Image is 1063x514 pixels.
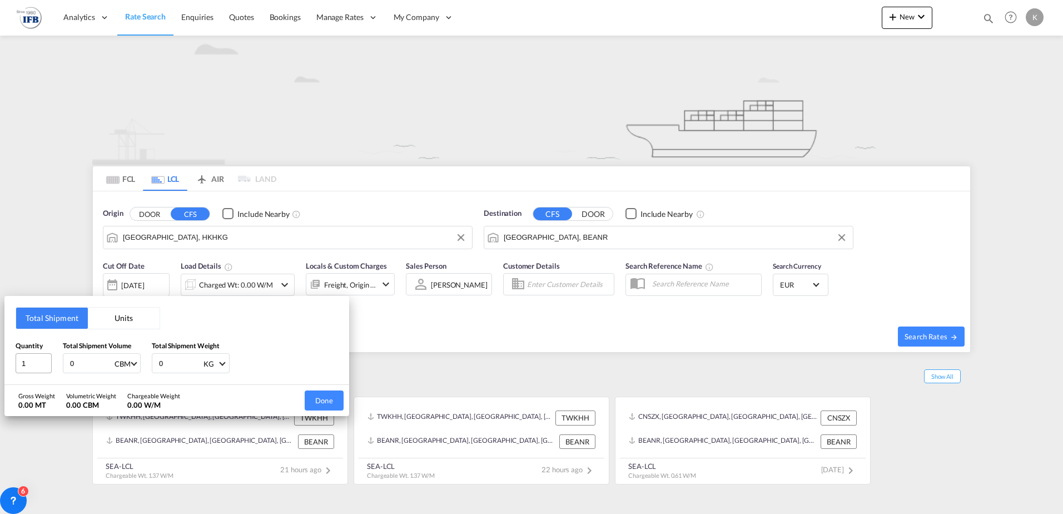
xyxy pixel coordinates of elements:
[203,359,214,368] div: KG
[66,400,116,410] div: 0.00 CBM
[16,353,52,373] input: Qty
[16,342,43,350] span: Quantity
[18,392,55,400] div: Gross Weight
[66,392,116,400] div: Volumetric Weight
[115,359,131,368] div: CBM
[16,308,88,329] button: Total Shipment
[18,400,55,410] div: 0.00 MT
[63,342,131,350] span: Total Shipment Volume
[69,354,113,373] input: Enter volume
[88,308,160,329] button: Units
[127,392,180,400] div: Chargeable Weight
[152,342,220,350] span: Total Shipment Weight
[127,400,180,410] div: 0.00 W/M
[305,391,344,411] button: Done
[158,354,202,373] input: Enter weight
